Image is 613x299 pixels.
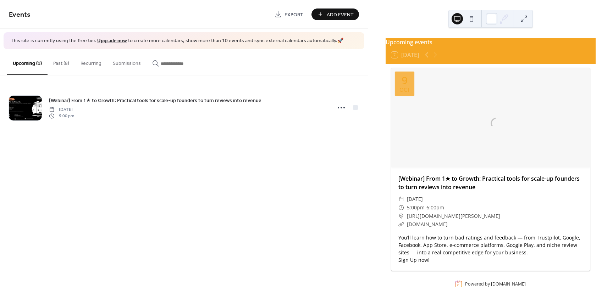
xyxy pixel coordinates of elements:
[407,195,423,203] span: [DATE]
[398,220,404,229] div: ​
[402,75,408,86] div: 9
[97,36,127,46] a: Upgrade now
[48,49,75,74] button: Past (8)
[49,97,261,104] span: [Webinar] From 1★ to Growth: Practical tools for scale-up founders to turn reviews into revenue
[285,11,303,18] span: Export
[9,8,31,22] span: Events
[426,203,444,212] span: 6:00pm
[398,203,404,212] div: ​
[391,234,590,264] div: You’ll learn how to turn bad ratings and feedback — from Trustpilot, Google, Facebook, App Store,...
[107,49,147,74] button: Submissions
[407,212,500,220] span: [URL][DOMAIN_NAME][PERSON_NAME]
[407,221,448,227] a: [DOMAIN_NAME]
[327,11,354,18] span: Add Event
[407,203,425,212] span: 5:00pm
[49,113,74,119] span: 5:00 pm
[465,281,526,287] div: Powered by
[11,38,343,45] span: This site is currently using the free tier. to create more calendars, show more than 10 events an...
[398,195,404,203] div: ​
[49,106,74,113] span: [DATE]
[399,87,410,92] div: Oct
[425,203,426,212] span: -
[7,49,48,75] button: Upcoming (1)
[491,281,526,287] a: [DOMAIN_NAME]
[49,96,261,105] a: [Webinar] From 1★ to Growth: Practical tools for scale-up founders to turn reviews into revenue
[386,38,596,46] div: Upcoming events
[398,175,580,191] a: [Webinar] From 1★ to Growth: Practical tools for scale-up founders to turn reviews into revenue
[398,212,404,220] div: ​
[269,9,309,20] a: Export
[311,9,359,20] button: Add Event
[75,49,107,74] button: Recurring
